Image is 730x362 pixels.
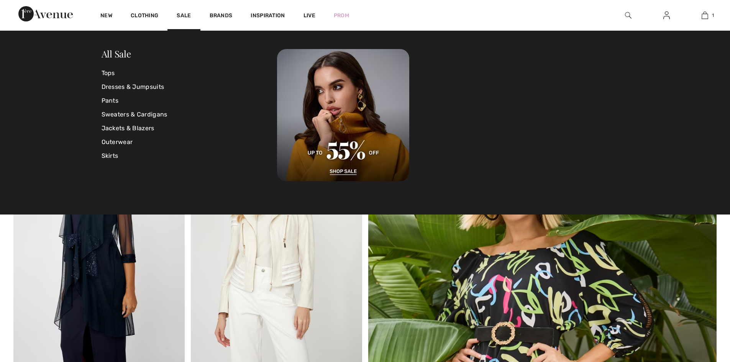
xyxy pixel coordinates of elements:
a: Live [303,11,315,20]
a: Prom [334,11,349,20]
a: Brands [210,12,233,20]
img: search the website [625,11,632,20]
a: All Sale [102,48,131,60]
a: 1 [686,11,723,20]
a: Sale [177,12,191,20]
span: 1 [712,12,714,19]
a: Clothing [131,12,158,20]
a: Tops [102,66,277,80]
a: Jackets & Blazers [102,121,277,135]
a: Dresses & Jumpsuits [102,80,277,94]
a: Pants [102,94,277,108]
a: Skirts [102,149,277,163]
a: Sweaters & Cardigans [102,108,277,121]
a: New [100,12,112,20]
img: 1ère Avenue [18,6,73,21]
a: Outerwear [102,135,277,149]
img: My Bag [702,11,708,20]
img: My Info [663,11,670,20]
img: 250825113019_d881a28ff8cb6.jpg [277,49,409,181]
a: Sign In [657,11,676,20]
span: Inspiration [251,12,285,20]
